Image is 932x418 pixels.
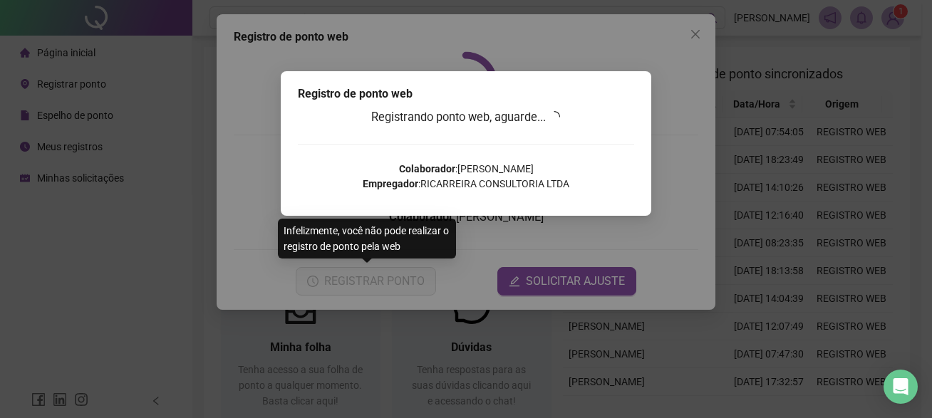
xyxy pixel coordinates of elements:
[399,163,455,174] strong: Colaborador
[298,162,634,192] p: : [PERSON_NAME] : RICARREIRA CONSULTORIA LTDA
[298,85,634,103] div: Registro de ponto web
[884,370,918,404] div: Open Intercom Messenger
[363,178,418,189] strong: Empregador
[549,111,560,122] span: loading
[298,108,634,127] h3: Registrando ponto web, aguarde...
